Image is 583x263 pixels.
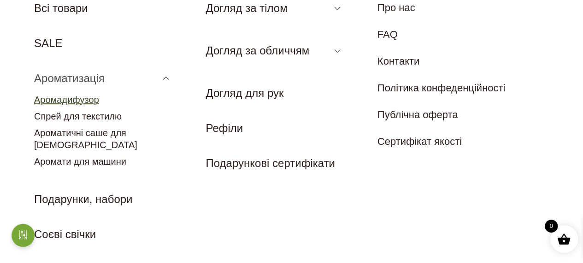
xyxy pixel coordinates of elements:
a: Подарунки, набори [34,193,132,205]
a: Політика конфеденційності [377,82,506,94]
a: Ароматизація [34,72,105,84]
a: Рефіли [206,122,243,134]
a: Ароматичні саше для [DEMOGRAPHIC_DATA] [34,128,137,150]
a: Подарункові сертифікати [206,157,335,169]
a: SALE [34,37,62,49]
span: 0 [545,220,558,233]
a: Догляд за обличчям [206,44,309,57]
a: Публічна оферта [377,109,458,120]
a: Всі товари [34,2,88,14]
a: FAQ [377,29,398,40]
a: Аромати для машини [34,156,126,167]
a: Догляд для рук [206,87,283,99]
a: Контакти [377,55,420,67]
a: Про нас [377,2,415,13]
a: Соєві свічки [34,228,96,240]
a: Сертифікат якості [377,136,462,147]
a: Аромадифузор [34,95,99,105]
a: Спрей для текстилю [34,111,122,121]
a: Догляд за тілом [206,2,287,14]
